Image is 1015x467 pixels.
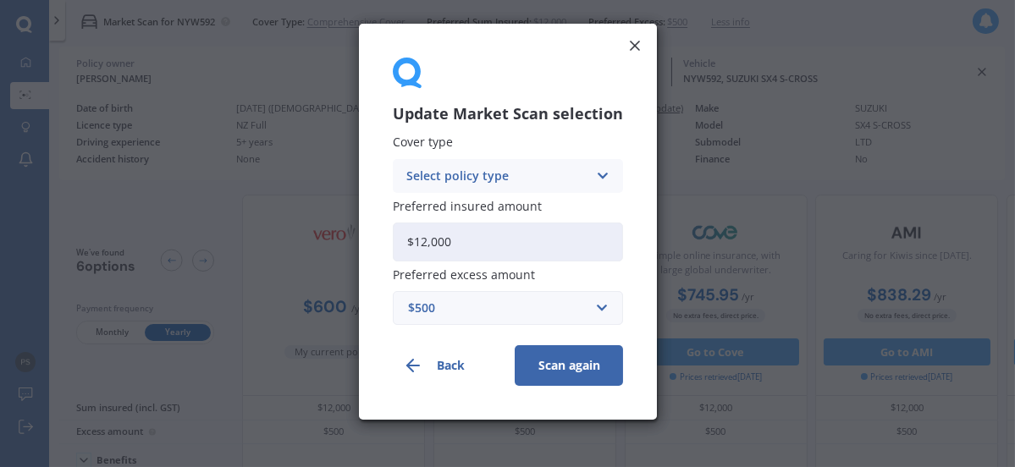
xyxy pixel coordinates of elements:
input: Enter amount [393,223,623,261]
button: Back [393,345,501,386]
div: $500 [408,299,587,317]
h3: Update Market Scan selection [393,104,623,124]
div: Select policy type [406,167,587,185]
span: Preferred insured amount [393,198,542,214]
button: Scan again [515,345,623,386]
span: Cover type [393,135,453,151]
span: Preferred excess amount [393,266,535,283]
